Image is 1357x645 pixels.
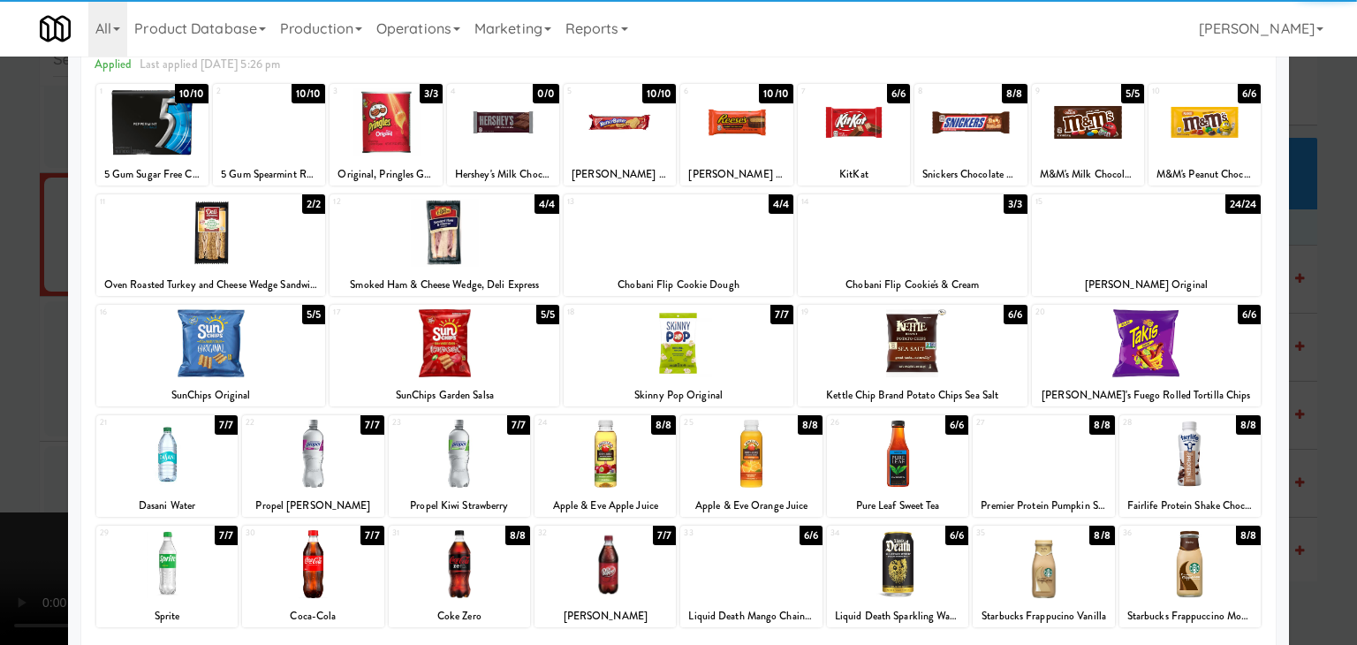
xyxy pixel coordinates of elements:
[100,305,211,320] div: 16
[100,526,167,541] div: 29
[534,526,676,627] div: 327/7[PERSON_NAME]
[975,605,1111,627] div: Starbucks Frappucino Vanilla
[332,274,557,296] div: Smoked Ham & Cheese Wedge, Deli Express
[99,384,323,406] div: SunChips Original
[830,415,898,430] div: 26
[1119,495,1261,517] div: Fairlife Protein Shake Chocolate
[392,415,459,430] div: 23
[140,56,281,72] span: Last applied [DATE] 5:26 pm
[1123,415,1190,430] div: 28
[564,384,793,406] div: Skinny Pop Original
[96,194,326,296] div: 112/2Oven Roasted Turkey and Cheese Wedge Sandwich, Deli Express
[330,384,559,406] div: SunChips Garden Salsa
[680,605,822,627] div: Liquid Death Mango Chainsaw
[1236,526,1261,545] div: 8/8
[391,605,527,627] div: Coke Zero
[1032,274,1262,296] div: [PERSON_NAME] Original
[973,526,1114,627] div: 358/8Starbucks Frappucino Vanilla
[534,415,676,517] div: 248/8Apple & Eve Apple Juice
[1119,415,1261,517] div: 288/8Fairlife Protein Shake Chocolate
[392,526,459,541] div: 31
[1035,194,1147,209] div: 15
[175,84,209,103] div: 10/10
[680,163,792,186] div: [PERSON_NAME] Peanut Butter Cups
[684,526,751,541] div: 33
[1089,415,1114,435] div: 8/8
[538,415,605,430] div: 24
[918,84,971,99] div: 8
[683,163,790,186] div: [PERSON_NAME] Peanut Butter Cups
[830,526,898,541] div: 34
[100,194,211,209] div: 11
[292,84,326,103] div: 10/10
[1151,163,1258,186] div: M&M's Peanut Chocolate Candy
[333,84,386,99] div: 3
[1238,305,1261,324] div: 6/6
[96,415,238,517] div: 217/7Dasani Water
[330,194,559,296] div: 124/4Smoked Ham & Cheese Wedge, Deli Express
[1035,163,1141,186] div: M&M's Milk Chocolate Candy
[302,305,325,324] div: 5/5
[1035,274,1259,296] div: [PERSON_NAME] Original
[330,305,559,406] div: 175/5SunChips Garden Salsa
[800,274,1025,296] div: Chobani Flip Cookie's & Cream
[564,305,793,406] div: 187/7Skinny Pop Original
[332,163,439,186] div: Original, Pringles Grab N' Go
[99,495,235,517] div: Dasani Water
[798,163,910,186] div: KitKat
[40,13,71,44] img: Micromart
[1032,163,1144,186] div: M&M's Milk Chocolate Candy
[680,495,822,517] div: Apple & Eve Orange Juice
[332,384,557,406] div: SunChips Garden Salsa
[651,415,676,435] div: 8/8
[798,384,1027,406] div: Kettle Chip Brand Potato Chips Sea Salt
[246,415,313,430] div: 22
[976,415,1043,430] div: 27
[536,305,559,324] div: 5/5
[96,495,238,517] div: Dasani Water
[976,526,1043,541] div: 35
[567,194,678,209] div: 13
[534,605,676,627] div: [PERSON_NAME]
[827,605,968,627] div: Liquid Death Sparkling Water
[389,605,530,627] div: Coke Zero
[215,415,238,435] div: 7/7
[887,84,910,103] div: 6/6
[505,526,530,545] div: 8/8
[759,84,793,103] div: 10/10
[1149,163,1261,186] div: M&M's Peanut Chocolate Candy
[96,274,326,296] div: Oven Roasted Turkey and Cheese Wedge Sandwich, Deli Express
[564,274,793,296] div: Chobani Flip Cookie Dough
[827,526,968,627] div: 346/6Liquid Death Sparkling Water
[360,526,383,545] div: 7/7
[683,605,819,627] div: Liquid Death Mango Chainsaw
[1123,526,1190,541] div: 36
[770,305,793,324] div: 7/7
[830,605,966,627] div: Liquid Death Sparkling Water
[1152,84,1205,99] div: 10
[213,84,325,186] div: 210/105 Gum Spearmint Rain
[245,605,381,627] div: Coca-Cola
[917,163,1024,186] div: Snickers Chocolate Bar
[96,84,208,186] div: 110/105 Gum Sugar Free Chewing Gum, Peppermint Cobalt
[567,305,678,320] div: 18
[801,84,854,99] div: 7
[1119,526,1261,627] div: 368/8Starbucks Frappuccino Mocha
[1121,84,1144,103] div: 5/5
[96,163,208,186] div: 5 Gum Sugar Free Chewing Gum, Peppermint Cobalt
[769,194,793,214] div: 4/4
[245,495,381,517] div: Propel [PERSON_NAME]
[333,305,444,320] div: 17
[567,84,620,99] div: 5
[100,415,167,430] div: 21
[213,163,325,186] div: 5 Gum Spearmint Rain
[830,495,966,517] div: Pure Leaf Sweet Tea
[680,84,792,186] div: 610/10[PERSON_NAME] Peanut Butter Cups
[914,84,1027,186] div: 88/8Snickers Chocolate Bar
[216,84,269,99] div: 2
[973,495,1114,517] div: Premier Protein Pumpkin Spice
[242,605,383,627] div: Coca-Cola
[389,495,530,517] div: Propel Kiwi Strawberry
[684,415,751,430] div: 25
[798,84,910,186] div: 76/6KitKat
